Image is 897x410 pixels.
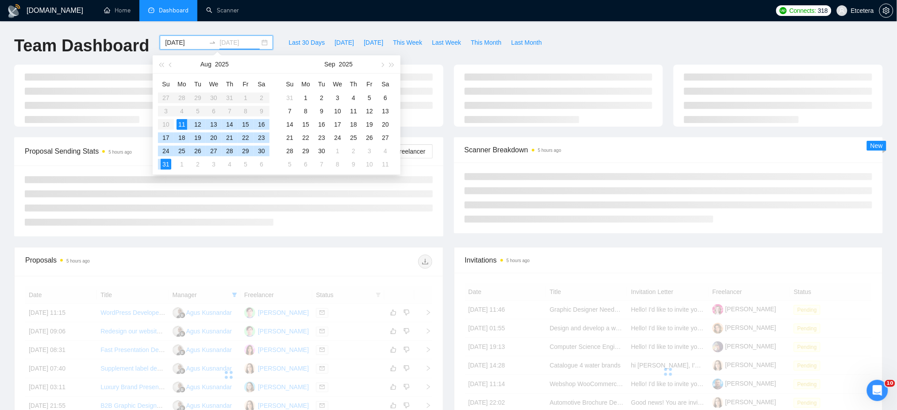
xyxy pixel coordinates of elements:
[298,131,314,144] td: 2025-09-22
[393,38,422,47] span: This Week
[316,119,327,130] div: 16
[192,132,203,143] div: 19
[25,146,333,157] span: Proposal Sending Stats
[190,144,206,158] td: 2025-08-26
[282,91,298,104] td: 2025-08-31
[161,132,171,143] div: 17
[364,93,375,103] div: 5
[538,148,562,153] time: 5 hours ago
[254,131,269,144] td: 2025-08-23
[206,158,222,171] td: 2025-09-03
[506,35,547,50] button: Last Month
[158,158,174,171] td: 2025-08-31
[256,146,267,156] div: 30
[240,132,251,143] div: 22
[346,91,362,104] td: 2025-09-04
[511,38,542,47] span: Last Month
[285,146,295,156] div: 28
[432,38,461,47] span: Last Week
[364,159,375,170] div: 10
[387,148,425,155] span: By Freelancer
[362,144,377,158] td: 2025-10-03
[839,8,845,14] span: user
[256,132,267,143] div: 23
[362,131,377,144] td: 2025-09-26
[240,119,251,130] div: 15
[346,144,362,158] td: 2025-10-02
[330,35,359,50] button: [DATE]
[377,118,393,131] td: 2025-09-20
[298,91,314,104] td: 2025-09-01
[238,131,254,144] td: 2025-08-22
[104,7,131,14] a: homeHome
[300,132,311,143] div: 22
[238,158,254,171] td: 2025-09-05
[332,159,343,170] div: 8
[380,159,391,170] div: 11
[238,118,254,131] td: 2025-08-15
[209,39,216,46] span: swap-right
[879,4,893,18] button: setting
[364,146,375,156] div: 3
[192,159,203,170] div: 2
[161,159,171,170] div: 31
[330,118,346,131] td: 2025-09-17
[215,55,229,73] button: 2025
[224,132,235,143] div: 21
[238,144,254,158] td: 2025-08-29
[174,118,190,131] td: 2025-08-11
[282,158,298,171] td: 2025-10-05
[332,93,343,103] div: 3
[190,118,206,131] td: 2025-08-12
[222,131,238,144] td: 2025-08-21
[206,7,239,14] a: searchScanner
[314,118,330,131] td: 2025-09-16
[330,158,346,171] td: 2025-10-08
[206,118,222,131] td: 2025-08-13
[206,144,222,158] td: 2025-08-27
[254,158,269,171] td: 2025-09-06
[314,104,330,118] td: 2025-09-09
[789,6,816,15] span: Connects:
[330,91,346,104] td: 2025-09-03
[298,118,314,131] td: 2025-09-15
[380,132,391,143] div: 27
[364,132,375,143] div: 26
[148,7,154,13] span: dashboard
[208,146,219,156] div: 27
[298,104,314,118] td: 2025-09-08
[285,159,295,170] div: 5
[348,146,359,156] div: 2
[177,146,187,156] div: 25
[177,132,187,143] div: 18
[346,158,362,171] td: 2025-10-09
[224,159,235,170] div: 4
[224,146,235,156] div: 28
[324,55,335,73] button: Sep
[380,146,391,156] div: 4
[174,144,190,158] td: 2025-08-25
[240,146,251,156] div: 29
[335,38,354,47] span: [DATE]
[25,255,229,269] div: Proposals
[362,158,377,171] td: 2025-10-10
[177,159,187,170] div: 1
[282,77,298,91] th: Su
[339,55,353,73] button: 2025
[256,119,267,130] div: 16
[256,159,267,170] div: 6
[298,158,314,171] td: 2025-10-06
[377,131,393,144] td: 2025-09-27
[300,106,311,116] div: 8
[282,104,298,118] td: 2025-09-07
[224,119,235,130] div: 14
[254,118,269,131] td: 2025-08-16
[190,77,206,91] th: Tu
[159,7,189,14] span: Dashboard
[285,119,295,130] div: 14
[362,91,377,104] td: 2025-09-05
[348,132,359,143] div: 25
[222,77,238,91] th: Th
[316,146,327,156] div: 30
[285,132,295,143] div: 21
